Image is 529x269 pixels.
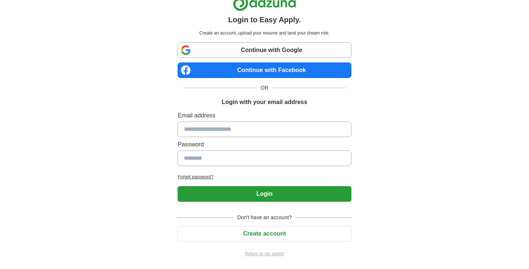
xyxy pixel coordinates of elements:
label: Email address [178,111,351,120]
a: Forgot password? [178,174,351,180]
button: Create account [178,226,351,242]
a: Create account [178,230,351,237]
a: Return to job advert [178,250,351,257]
h1: Login to Easy Apply. [228,14,301,25]
p: Create an account, upload your resume and land your dream role. [179,30,350,36]
span: OR [256,84,273,92]
span: Don't have an account? [233,214,296,221]
a: Continue with Facebook [178,62,351,78]
label: Password [178,140,351,149]
a: Continue with Google [178,42,351,58]
button: Login [178,186,351,202]
h1: Login with your email address [222,98,307,107]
